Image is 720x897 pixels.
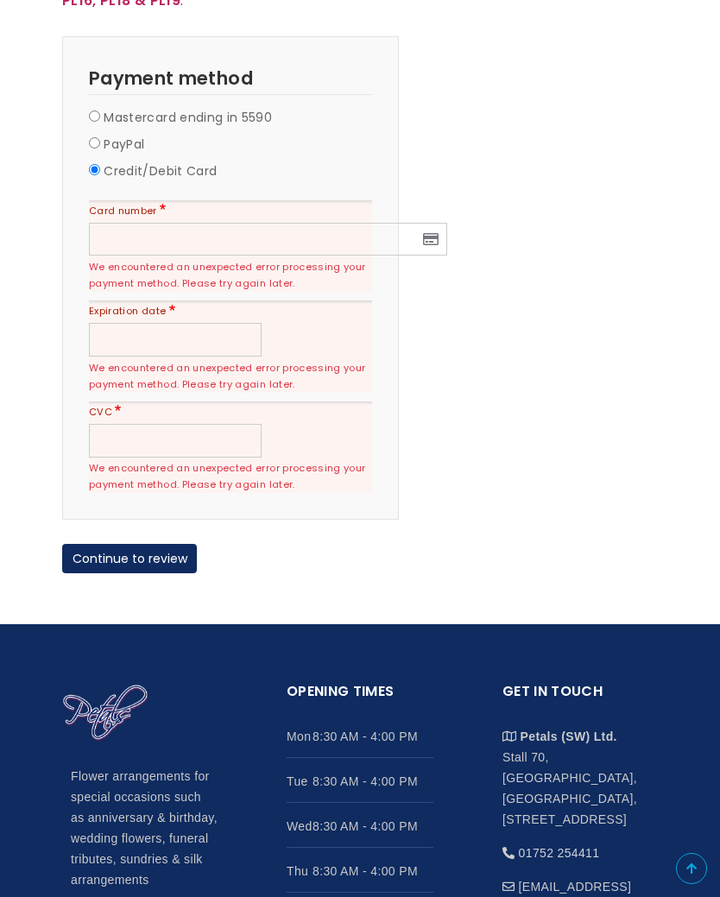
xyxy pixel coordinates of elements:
[502,713,649,830] li: Stall 70, [GEOGRAPHIC_DATA], [GEOGRAPHIC_DATA], [STREET_ADDRESS]
[89,404,124,420] label: CVC
[104,135,144,155] label: PayPal
[313,726,433,747] span: 8:30 AM - 4:00 PM
[98,332,252,347] iframe: Secure expiration date input frame
[89,360,372,393] div: We encountered an unexpected error processing your payment method. Please try again later.
[287,803,433,848] li: Wed
[287,848,433,893] li: Thu
[98,433,252,448] iframe: Secure CVC input frame
[313,771,433,792] span: 8:30 AM - 4:00 PM
[89,66,253,91] span: Payment method
[287,680,433,714] h2: Opening Times
[104,161,217,182] label: Credit/Debit Card
[521,730,617,743] strong: Petals (SW) Ltd.
[287,758,433,803] li: Tue
[89,259,372,292] div: We encountered an unexpected error processing your payment method. Please try again later.
[502,680,649,714] h2: Get in touch
[287,713,433,758] li: Mon
[313,861,433,881] span: 8:30 AM - 4:00 PM
[89,203,169,219] label: Card number
[98,232,438,247] iframe: Secure card number input frame
[313,816,433,837] span: 8:30 AM - 4:00 PM
[104,108,272,129] label: Mastercard ending in 5590
[62,684,148,742] img: Home
[519,846,600,860] a: 01752 254411
[89,460,372,493] div: We encountered an unexpected error processing your payment method. Please try again later.
[71,767,218,891] p: Flower arrangements for special occasions such as anniversary & birthday, wedding flowers, funera...
[89,303,178,319] label: Expiration date
[62,544,197,573] button: Continue to review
